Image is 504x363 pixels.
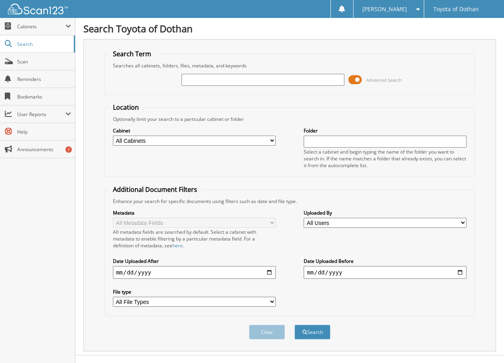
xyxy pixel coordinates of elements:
[433,7,479,12] span: Toyota of Dothan
[17,76,71,83] span: Reminders
[362,7,407,12] span: [PERSON_NAME]
[83,22,496,35] h1: Search Toyota of Dothan
[113,209,276,216] label: Metadata
[113,266,276,279] input: start
[304,127,466,134] label: Folder
[109,185,201,194] legend: Additional Document Filters
[8,4,68,14] img: scan123-logo-white.svg
[17,111,65,118] span: User Reports
[304,258,466,264] label: Date Uploaded Before
[113,258,276,264] label: Date Uploaded After
[249,325,285,339] button: Clear
[109,103,143,112] legend: Location
[17,58,71,65] span: Scan
[113,288,276,295] label: File type
[304,148,466,169] div: Select a cabinet and begin typing the name of the folder you want to search in. If the name match...
[109,116,471,122] div: Optionally limit your search to a particular cabinet or folder
[113,127,276,134] label: Cabinet
[109,49,155,58] legend: Search Term
[17,41,70,47] span: Search
[304,209,466,216] label: Uploaded By
[366,77,402,83] span: Advanced Search
[109,198,471,205] div: Enhance your search for specific documents using filters such as date and file type.
[304,266,466,279] input: end
[172,242,183,249] a: here
[65,146,72,153] div: 7
[17,23,65,30] span: Cabinets
[17,128,71,135] span: Help
[17,93,71,100] span: Bookmarks
[109,62,471,69] div: Searches all cabinets, folders, files, metadata, and keywords
[294,325,330,339] button: Search
[17,146,71,153] span: Announcements
[113,229,276,249] div: All metadata fields are searched by default. Select a cabinet with metadata to enable filtering b...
